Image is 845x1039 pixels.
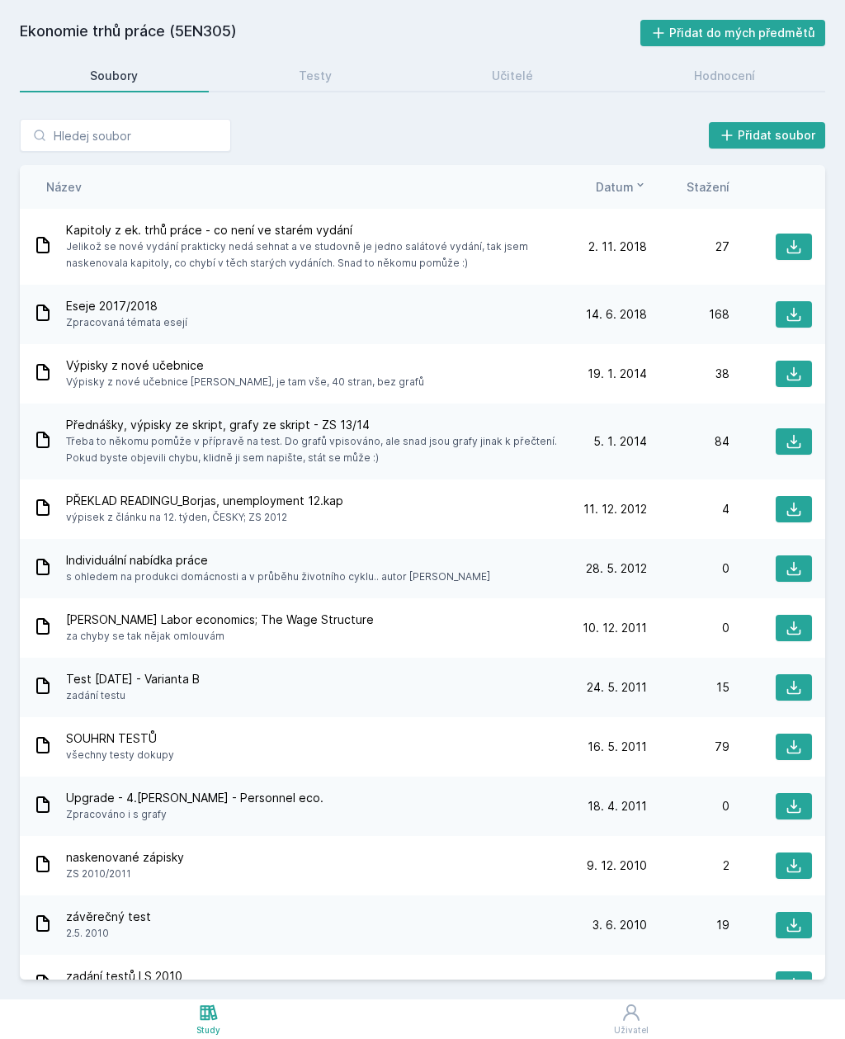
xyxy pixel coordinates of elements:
[624,59,826,92] a: Hodnocení
[20,20,640,46] h2: Ekonomie trhů práce (5EN305)
[647,560,729,577] div: 0
[66,357,424,374] span: Výpisky z nové učebnice
[647,679,729,696] div: 15
[596,178,647,196] button: Datum
[20,119,231,152] input: Hledej soubor
[66,687,200,704] span: zadání testu
[66,222,558,238] span: Kapitoly z ek. trhů práce - co není ve starém vydání
[66,909,151,925] span: závěrečný test
[66,628,374,645] span: za chyby se tak nějak omlouvám
[583,501,647,517] span: 11. 12. 2012
[66,298,187,314] span: Eseje 2017/2018
[66,493,343,509] span: PŘEKLAD READINGU_Borjas, unemployment 12.kap
[66,925,151,942] span: 2.5. 2010
[66,552,490,569] span: Individuální nabídka práce
[586,306,647,323] span: 14. 6. 2018
[647,917,729,933] div: 19
[647,433,729,450] div: 84
[588,739,647,755] span: 16. 5. 2011
[647,798,729,815] div: 0
[587,857,647,874] span: 9. 12. 2010
[588,366,647,382] span: 19. 1. 2014
[647,976,729,993] div: 8
[647,739,729,755] div: 79
[66,730,174,747] span: SOUHRN TESTŮ
[196,1024,220,1037] div: Study
[640,20,826,46] button: Přidat do mých předmětů
[586,560,647,577] span: 28. 5. 2012
[647,366,729,382] div: 38
[583,620,647,636] span: 10. 12. 2011
[66,509,343,526] span: výpisek z článku na 12. týden, ČESKY; ZS 2012
[66,314,187,331] span: Zpracovaná témata esejí
[66,433,558,466] span: Třeba to někomu pomůže v přípravě na test. Do grafů vpisováno, ale snad jsou grafy jinak k přečte...
[596,178,634,196] span: Datum
[66,612,374,628] span: [PERSON_NAME] Labor economics; The Wage Structure
[46,178,82,196] button: Název
[66,569,490,585] span: s ohledem na produkci domácnosti a v průběhu životního cyklu.. autor [PERSON_NAME]
[229,59,403,92] a: Testy
[588,238,647,255] span: 2. 11. 2018
[66,747,174,763] span: všechny testy dokupy
[299,68,332,84] div: Testy
[66,866,184,882] span: ZS 2010/2011
[66,238,558,272] span: Jelikož se nové vydání prakticky nedá sehnat a ve studovně je jedno salátové vydání, tak jsem nas...
[492,68,533,84] div: Učitelé
[614,1024,649,1037] div: Uživatel
[647,306,729,323] div: 168
[687,178,729,196] button: Stažení
[588,798,647,815] span: 18. 4. 2011
[587,976,647,993] span: 31. 5. 2010
[647,857,729,874] div: 2
[66,806,323,823] span: Zpracováno i s grafy
[694,68,755,84] div: Hodnocení
[66,417,558,433] span: Přednášky, výpisky ze skript, grafy ze skript - ZS 13/14
[592,917,647,933] span: 3. 6. 2010
[66,849,184,866] span: naskenované zápisky
[90,68,138,84] div: Soubory
[647,620,729,636] div: 0
[66,671,200,687] span: Test [DATE] - Varianta B
[20,59,209,92] a: Soubory
[587,679,647,696] span: 24. 5. 2011
[647,238,729,255] div: 27
[422,59,604,92] a: Učitelé
[66,790,323,806] span: Upgrade - 4.[PERSON_NAME] - Personnel eco.
[593,433,647,450] span: 5. 1. 2014
[647,501,729,517] div: 4
[66,968,182,985] span: zadání testů LS 2010
[709,122,826,149] button: Přidat soubor
[66,374,424,390] span: Výpisky z nové učebnice [PERSON_NAME], je tam vše, 40 stran, bez grafů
